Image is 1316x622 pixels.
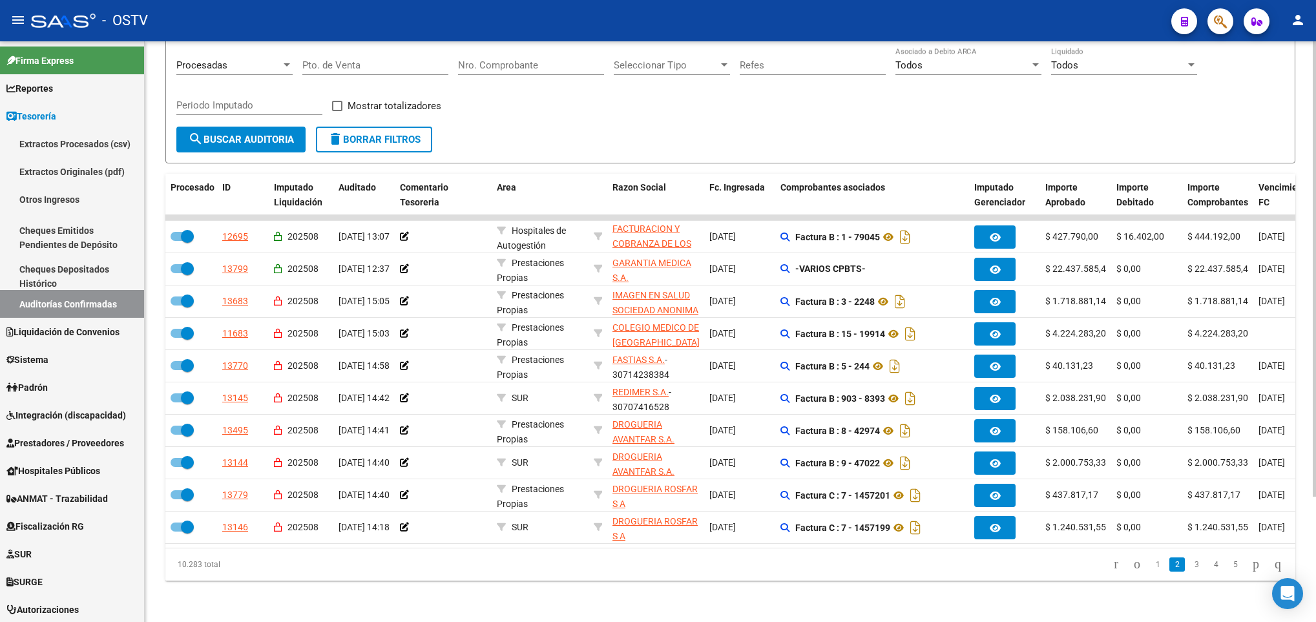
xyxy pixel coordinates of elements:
[902,324,919,344] i: Descargar documento
[1187,425,1240,435] span: $ 158.106,60
[339,457,390,468] span: [DATE] 14:40
[709,360,736,371] span: [DATE]
[612,516,698,541] span: DROGUERIA ROSFAR S A
[1116,425,1141,435] span: $ 0,00
[1128,557,1146,572] a: go to previous page
[1116,231,1164,242] span: $ 16.402,00
[339,522,390,532] span: [DATE] 14:18
[709,264,736,274] span: [DATE]
[287,490,319,500] span: 202508
[339,182,376,192] span: Auditado
[1045,296,1106,306] span: $ 1.718.881,14
[795,264,866,274] strong: -VARIOS CPBTS-
[222,520,248,535] div: 13146
[339,296,390,306] span: [DATE] 15:05
[612,353,699,380] div: - 30714238384
[1187,522,1248,532] span: $ 1.240.531,55
[10,12,26,28] mat-icon: menu
[217,174,269,216] datatable-header-cell: ID
[709,182,765,192] span: Fc. Ingresada
[188,134,294,145] span: Buscar Auditoria
[1116,182,1154,207] span: Importe Debitado
[1189,557,1204,572] a: 3
[1108,557,1124,572] a: go to first page
[287,522,319,532] span: 202508
[612,450,699,477] div: - 30708335416
[1045,231,1098,242] span: $ 427.790,00
[795,329,885,339] strong: Factura B : 15 - 19914
[1116,393,1141,403] span: $ 0,00
[709,328,736,338] span: [DATE]
[795,296,875,307] strong: Factura B : 3 - 2248
[6,575,43,589] span: SURGE
[775,174,969,216] datatable-header-cell: Comprobantes asociados
[612,385,699,412] div: - 30707416528
[907,485,924,506] i: Descargar documento
[1045,457,1106,468] span: $ 2.000.753,33
[339,231,390,242] span: [DATE] 13:07
[497,484,564,509] span: Prestaciones Propias
[612,514,699,541] div: - 30698255141
[287,328,319,338] span: 202508
[1045,490,1098,500] span: $ 437.817,17
[512,457,528,468] span: SUR
[339,490,390,500] span: [DATE] 14:40
[612,290,698,315] span: IMAGEN EN SALUD SOCIEDAD ANONIMA
[1259,264,1285,274] span: [DATE]
[969,174,1040,216] datatable-header-cell: Imputado Gerenciador
[612,417,699,444] div: - 30708335416
[795,490,890,501] strong: Factura C : 7 - 1457201
[709,522,736,532] span: [DATE]
[1187,182,1248,207] span: Importe Comprobantes
[1259,457,1285,468] span: [DATE]
[287,393,319,403] span: 202508
[1187,231,1240,242] span: $ 444.192,00
[709,457,736,468] span: [DATE]
[492,174,589,216] datatable-header-cell: Area
[895,59,923,71] span: Todos
[1259,360,1285,371] span: [DATE]
[1148,554,1167,575] li: page 1
[1269,557,1287,572] a: go to last page
[222,326,248,341] div: 11683
[1187,457,1248,468] span: $ 2.000.753,33
[512,393,528,403] span: SUR
[274,182,322,207] span: Imputado Liquidación
[1259,490,1285,500] span: [DATE]
[6,436,124,450] span: Prestadores / Proveedores
[1187,554,1206,575] li: page 3
[1045,264,1111,274] span: $ 22.437.585,46
[497,322,564,347] span: Prestaciones Propias
[222,488,248,503] div: 13779
[612,288,699,315] div: - 30708905174
[222,229,248,244] div: 12695
[400,182,448,207] span: Comentario Tesoreria
[339,360,390,371] span: [DATE] 14:58
[348,98,441,114] span: Mostrar totalizadores
[222,262,248,276] div: 13799
[897,453,914,473] i: Descargar documento
[497,419,564,444] span: Prestaciones Propias
[1045,328,1106,338] span: $ 4.224.283,20
[974,182,1025,207] span: Imputado Gerenciador
[339,425,390,435] span: [DATE] 14:41
[612,355,665,365] span: FASTIAS S.A.
[1040,174,1111,216] datatable-header-cell: Importe Aprobado
[6,519,84,534] span: Fiscalización RG
[1111,174,1182,216] datatable-header-cell: Importe Debitado
[709,393,736,403] span: [DATE]
[188,131,204,147] mat-icon: search
[6,109,56,123] span: Tesorería
[287,231,319,242] span: 202508
[709,425,736,435] span: [DATE]
[6,408,126,422] span: Integración (discapacidad)
[795,232,880,242] strong: Factura B : 1 - 79045
[795,458,880,468] strong: Factura B : 9 - 47022
[6,603,79,617] span: Autorizaciones
[1187,360,1235,371] span: $ 40.131,23
[269,174,333,216] datatable-header-cell: Imputado Liquidación
[1051,59,1078,71] span: Todos
[171,182,214,192] span: Procesado
[1187,490,1240,500] span: $ 437.817,17
[102,6,148,35] span: - OSTV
